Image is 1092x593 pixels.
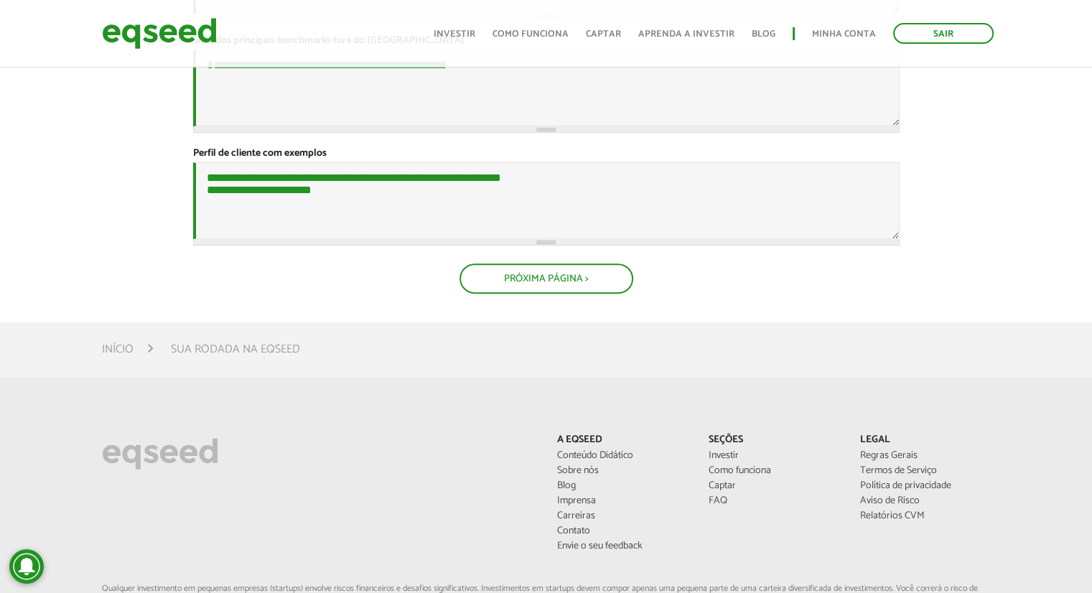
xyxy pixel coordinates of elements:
[860,434,990,447] p: Legal
[557,434,687,447] p: A EqSeed
[893,23,994,44] a: Sair
[586,29,621,39] a: Captar
[102,344,134,355] a: Início
[709,451,839,461] a: Investir
[860,511,990,521] a: Relatórios CVM
[557,466,687,476] a: Sobre nós
[860,496,990,506] a: Aviso de Risco
[493,29,569,39] a: Como funciona
[459,263,633,294] button: Próxima Página >
[557,526,687,536] a: Contato
[557,541,687,551] a: Envie o seu feedback
[812,29,876,39] a: Minha conta
[557,496,687,506] a: Imprensa
[860,481,990,491] a: Política de privacidade
[102,434,218,473] img: EqSeed Logo
[709,496,839,506] a: FAQ
[557,511,687,521] a: Carreiras
[638,29,734,39] a: Aprenda a investir
[102,14,217,52] img: EqSeed
[709,481,839,491] a: Captar
[557,481,687,491] a: Blog
[709,434,839,447] p: Seções
[557,451,687,461] a: Conteúdo Didático
[193,149,327,159] label: Perfil de cliente com exemplos
[860,451,990,461] a: Regras Gerais
[171,340,300,359] li: Sua rodada na EqSeed
[860,466,990,476] a: Termos de Serviço
[752,29,775,39] a: Blog
[709,466,839,476] a: Como funciona
[434,29,475,39] a: Investir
